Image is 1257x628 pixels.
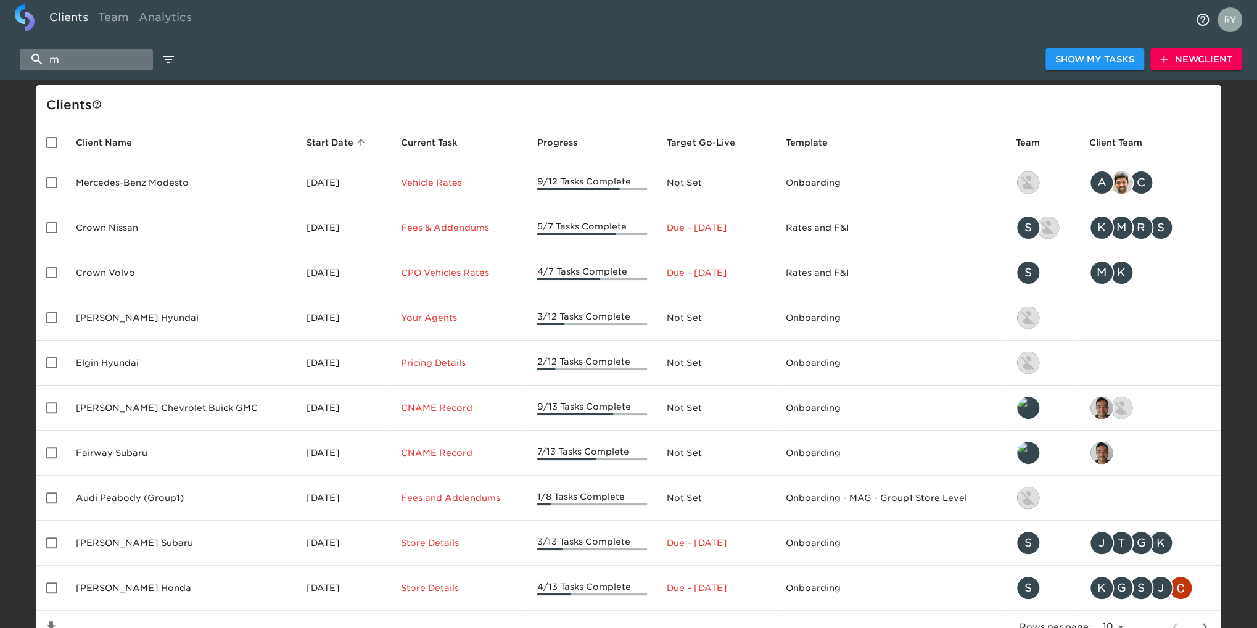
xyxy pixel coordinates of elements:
td: [DATE] [297,476,390,521]
div: savannah@roadster.com [1016,576,1069,600]
img: leland@roadster.com [1017,442,1039,464]
div: S [1016,531,1041,555]
img: christopher.mccarthy@roadster.com [1169,577,1192,599]
img: Profile [1218,7,1242,32]
td: 9/13 Tasks Complete [527,386,657,431]
td: Mercedes-Benz Modesto [66,160,297,205]
button: NewClient [1150,48,1242,71]
div: M [1109,215,1134,240]
td: Not Set [657,295,775,341]
div: sai@simplemnt.com, nikko.foster@roadster.com [1089,395,1211,420]
td: [PERSON_NAME] Chevrolet Buick GMC [66,386,297,431]
div: K [1148,531,1173,555]
td: 3/13 Tasks Complete [527,521,657,566]
div: kevin.mand@schomp.com, george.lawton@schomp.com, scott.graves@schomp.com, james.kurtenbach@schomp... [1089,576,1211,600]
td: [DATE] [297,341,390,386]
div: J [1089,531,1114,555]
button: notifications [1188,5,1218,35]
div: nikko.foster@roadster.com [1016,485,1069,510]
input: search [20,49,153,70]
td: Audi Peabody (Group1) [66,476,297,521]
td: 2/12 Tasks Complete [527,341,657,386]
td: Not Set [657,160,775,205]
div: leland@roadster.com [1016,395,1069,420]
div: kevin.lo@roadster.com [1016,305,1069,330]
img: austin@roadster.com [1037,217,1059,239]
td: Onboarding [776,566,1006,611]
td: 7/13 Tasks Complete [527,431,657,476]
span: Progress [537,135,593,150]
td: [DATE] [297,205,390,250]
p: Due - [DATE] [667,266,765,279]
p: Due - [DATE] [667,582,765,594]
td: 9/12 Tasks Complete [527,160,657,205]
div: Client s [46,95,1216,115]
a: Team [93,4,134,35]
div: G [1129,531,1153,555]
td: Crown Volvo [66,250,297,295]
a: Analytics [134,4,197,35]
div: savannah@roadster.com, austin@roadster.com [1016,215,1069,240]
img: nikko.foster@roadster.com [1017,487,1039,509]
div: angelique.nurse@roadster.com, sandeep@simplemnt.com, clayton.mandel@roadster.com [1089,170,1211,195]
div: kwilson@crowncars.com, mcooley@crowncars.com, rrobins@crowncars.com, sparent@crowncars.com [1089,215,1211,240]
div: G [1109,576,1134,600]
div: K [1089,215,1114,240]
div: T [1109,531,1134,555]
td: [PERSON_NAME] Honda [66,566,297,611]
div: K [1109,260,1134,285]
td: Not Set [657,431,775,476]
div: kevin.lo@roadster.com [1016,170,1069,195]
div: sai@simplemnt.com [1089,440,1211,465]
a: Clients [44,4,93,35]
td: Onboarding [776,341,1006,386]
div: james.kurtenbach@schomp.com, tj.joyce@schomp.com, george.lawton@schomp.com, kevin.mand@schomp.com [1089,531,1211,555]
span: Template [786,135,844,150]
div: M [1089,260,1114,285]
td: Onboarding - MAG - Group1 Store Level [776,476,1006,521]
td: [DATE] [297,250,390,295]
div: S [1016,215,1041,240]
td: Not Set [657,476,775,521]
img: kevin.lo@roadster.com [1017,307,1039,329]
img: sandeep@simplemnt.com [1110,171,1132,194]
span: Client Name [76,135,148,150]
td: Fairway Subaru [66,431,297,476]
button: edit [158,49,179,70]
img: sai@simplemnt.com [1090,397,1113,419]
td: [DATE] [297,160,390,205]
p: Store Details [401,582,517,594]
div: R [1129,215,1153,240]
td: Rates and F&I [776,250,1006,295]
div: savannah@roadster.com [1016,260,1069,285]
td: [DATE] [297,566,390,611]
div: S [1016,576,1041,600]
img: logo [15,4,35,31]
td: 3/12 Tasks Complete [527,295,657,341]
span: Team [1016,135,1056,150]
span: Calculated based on the start date and the duration of all Tasks contained in this Hub. [667,135,735,150]
div: K [1089,576,1114,600]
td: Onboarding [776,431,1006,476]
td: Not Set [657,341,775,386]
td: Rates and F&I [776,205,1006,250]
td: [DATE] [297,295,390,341]
p: CNAME Record [401,447,517,459]
img: kevin.lo@roadster.com [1017,171,1039,194]
td: Elgin Hyundai [66,341,297,386]
div: S [1129,576,1153,600]
td: 1/8 Tasks Complete [527,476,657,521]
div: C [1129,170,1153,195]
p: Store Details [401,537,517,549]
span: Show My Tasks [1055,52,1134,67]
img: kevin.lo@roadster.com [1017,352,1039,374]
td: [DATE] [297,431,390,476]
div: A [1089,170,1114,195]
div: S [1148,215,1173,240]
p: Due - [DATE] [667,221,765,234]
span: Target Go-Live [667,135,751,150]
p: Fees & Addendums [401,221,517,234]
td: Not Set [657,386,775,431]
button: Show My Tasks [1045,48,1144,71]
img: leland@roadster.com [1017,397,1039,419]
